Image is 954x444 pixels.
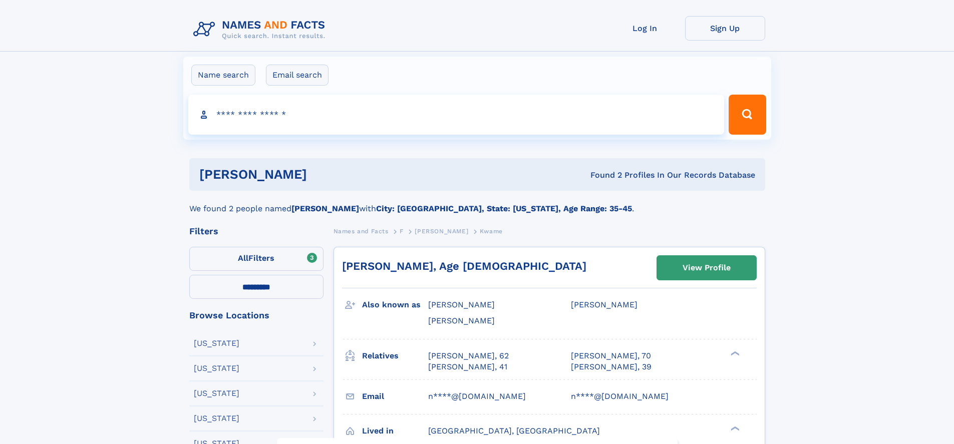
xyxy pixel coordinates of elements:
h3: Lived in [362,422,428,439]
div: [US_STATE] [194,389,239,397]
b: [PERSON_NAME] [291,204,359,213]
span: [GEOGRAPHIC_DATA], [GEOGRAPHIC_DATA] [428,426,600,435]
a: [PERSON_NAME], Age [DEMOGRAPHIC_DATA] [342,260,586,272]
label: Email search [266,65,329,86]
span: [PERSON_NAME] [428,300,495,309]
div: [US_STATE] [194,339,239,347]
span: [PERSON_NAME] [428,316,495,325]
a: F [400,225,404,237]
b: City: [GEOGRAPHIC_DATA], State: [US_STATE], Age Range: 35-45 [376,204,632,213]
div: Filters [189,227,324,236]
div: View Profile [683,256,731,279]
h3: Email [362,388,428,405]
a: [PERSON_NAME] [415,225,468,237]
a: [PERSON_NAME], 70 [571,350,651,361]
span: All [238,253,248,263]
label: Filters [189,247,324,271]
div: We found 2 people named with . [189,191,765,215]
div: ❯ [728,350,740,356]
input: search input [188,95,725,135]
span: Kwame [480,228,503,235]
div: [US_STATE] [194,364,239,372]
a: [PERSON_NAME], 62 [428,350,509,361]
div: Found 2 Profiles In Our Records Database [449,170,755,181]
span: F [400,228,404,235]
span: [PERSON_NAME] [571,300,638,309]
a: [PERSON_NAME], 41 [428,361,507,372]
img: Logo Names and Facts [189,16,334,43]
a: Sign Up [685,16,765,41]
h3: Also known as [362,296,428,313]
a: View Profile [657,256,756,280]
span: [PERSON_NAME] [415,228,468,235]
button: Search Button [729,95,766,135]
a: Log In [605,16,685,41]
h3: Relatives [362,347,428,364]
label: Name search [191,65,255,86]
h1: [PERSON_NAME] [199,168,449,181]
div: ❯ [728,425,740,431]
div: Browse Locations [189,311,324,320]
div: [US_STATE] [194,414,239,422]
a: [PERSON_NAME], 39 [571,361,652,372]
a: Names and Facts [334,225,389,237]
